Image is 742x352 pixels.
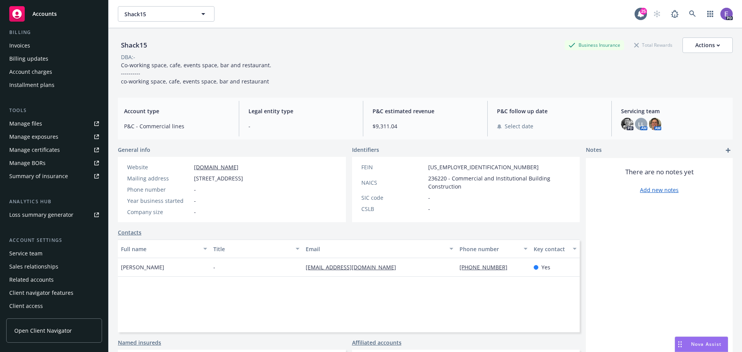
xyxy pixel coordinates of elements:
a: Client access [6,300,102,312]
a: Search [685,6,700,22]
div: Drag to move [675,337,685,352]
span: Servicing team [621,107,727,115]
span: [PERSON_NAME] [121,263,164,271]
div: Billing updates [9,53,48,65]
div: Related accounts [9,274,54,286]
img: photo [649,118,661,130]
div: Account settings [6,236,102,244]
div: Company size [127,208,191,216]
div: Client access [9,300,43,312]
span: Legal entity type [248,107,354,115]
span: There are no notes yet [625,167,694,177]
a: Switch app [703,6,718,22]
a: Manage files [6,117,102,130]
button: Title [210,240,303,258]
span: Accounts [32,11,57,17]
button: Nova Assist [675,337,728,352]
div: Sales relationships [9,260,58,273]
div: Tools [6,107,102,114]
a: Contacts [118,228,141,236]
a: [EMAIL_ADDRESS][DOMAIN_NAME] [306,264,402,271]
span: - [194,197,196,205]
span: P&C estimated revenue [373,107,478,115]
div: SIC code [361,194,425,202]
span: P&C - Commercial lines [124,122,230,130]
span: Yes [541,263,550,271]
div: Service team [9,247,43,260]
div: CSLB [361,205,425,213]
span: Nova Assist [691,341,722,347]
span: Notes [586,146,602,155]
a: [DOMAIN_NAME] [194,163,238,171]
div: Manage certificates [9,144,60,156]
div: Analytics hub [6,198,102,206]
div: Phone number [127,185,191,194]
a: Named insureds [118,338,161,347]
div: FEIN [361,163,425,171]
span: - [194,185,196,194]
a: Billing updates [6,53,102,65]
div: Manage BORs [9,157,46,169]
a: Report a Bug [667,6,682,22]
a: Summary of insurance [6,170,102,182]
span: - [194,208,196,216]
a: Invoices [6,39,102,52]
a: [PHONE_NUMBER] [459,264,514,271]
div: Billing [6,29,102,36]
div: Manage exposures [9,131,58,143]
span: - [428,205,430,213]
button: Actions [682,37,733,53]
div: Summary of insurance [9,170,68,182]
div: Installment plans [9,79,54,91]
div: Actions [695,38,720,53]
span: Co-working space, cafe, events space, bar and restaurant. ---------- co-working space, cafe, even... [121,61,271,85]
a: Service team [6,247,102,260]
a: Manage BORs [6,157,102,169]
a: Account charges [6,66,102,78]
span: General info [118,146,150,154]
a: Affiliated accounts [352,338,402,347]
a: Manage certificates [6,144,102,156]
a: Accounts [6,3,102,25]
span: Account type [124,107,230,115]
img: photo [621,118,633,130]
span: - [213,263,215,271]
button: Phone number [456,240,530,258]
div: Phone number [459,245,519,253]
div: Key contact [534,245,568,253]
span: Shack15 [124,10,191,18]
div: 25 [640,8,647,15]
a: Installment plans [6,79,102,91]
img: photo [720,8,733,20]
div: Manage files [9,117,42,130]
div: Shack15 [118,40,150,50]
button: Shack15 [118,6,214,22]
span: $9,311.04 [373,122,478,130]
div: Invoices [9,39,30,52]
div: Title [213,245,291,253]
a: Related accounts [6,274,102,286]
span: - [428,194,430,202]
div: NAICS [361,179,425,187]
span: Identifiers [352,146,379,154]
span: - [248,122,354,130]
a: Start snowing [649,6,665,22]
span: P&C follow up date [497,107,602,115]
button: Email [303,240,456,258]
div: Total Rewards [630,40,676,50]
div: Client navigator features [9,287,73,299]
span: Select date [505,122,533,130]
a: Sales relationships [6,260,102,273]
span: [US_EMPLOYER_IDENTIFICATION_NUMBER] [428,163,539,171]
div: Website [127,163,191,171]
div: Loss summary generator [9,209,73,221]
a: Client navigator features [6,287,102,299]
span: Open Client Navigator [14,326,72,335]
span: 236220 - Commercial and Institutional Building Construction [428,174,571,190]
a: Manage exposures [6,131,102,143]
div: Account charges [9,66,52,78]
button: Full name [118,240,210,258]
div: DBA: - [121,53,135,61]
div: Mailing address [127,174,191,182]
